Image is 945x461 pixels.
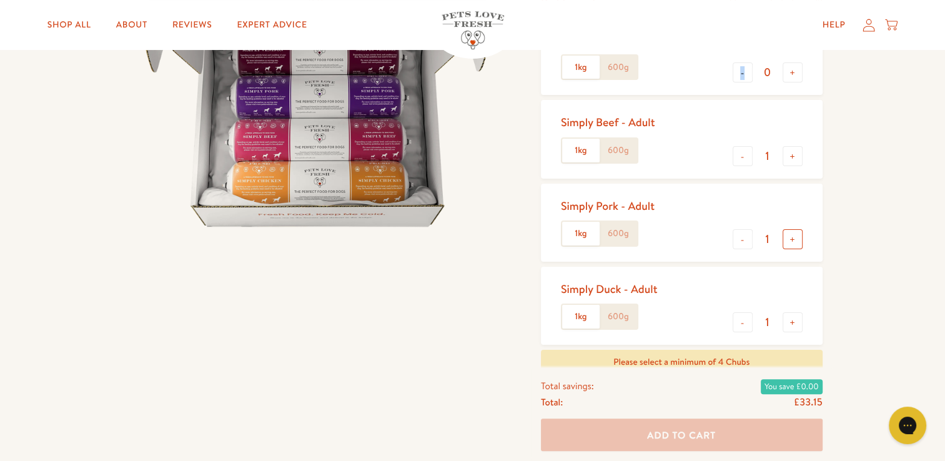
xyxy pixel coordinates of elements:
span: You save £0.00 [761,379,823,394]
button: Add To Cart [541,419,823,452]
div: Please select a minimum of 4 Chubs [541,350,823,375]
button: - [733,229,753,249]
label: 600g [600,222,637,245]
label: 1kg [562,56,600,79]
label: 1kg [562,222,600,245]
label: 600g [600,56,637,79]
div: Simply Beef - Adult [561,115,655,129]
label: 1kg [562,139,600,162]
a: About [106,12,157,37]
div: Simply Duck - Adult [561,282,658,296]
img: Pets Love Fresh [442,11,504,49]
label: 1kg [562,305,600,329]
div: Simply Pork - Adult [561,199,655,213]
button: + [783,312,803,332]
a: Help [813,12,856,37]
a: Expert Advice [227,12,317,37]
span: Total savings: [541,377,594,394]
label: 600g [600,139,637,162]
button: - [733,62,753,82]
button: - [733,312,753,332]
iframe: Gorgias live chat messenger [883,402,933,449]
span: Add To Cart [647,428,716,441]
button: + [783,146,803,166]
a: Reviews [162,12,222,37]
a: Shop All [37,12,101,37]
button: + [783,62,803,82]
label: 600g [600,305,637,329]
span: Total: [541,394,563,410]
button: + [783,229,803,249]
span: £33.15 [794,395,823,409]
button: - [733,146,753,166]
